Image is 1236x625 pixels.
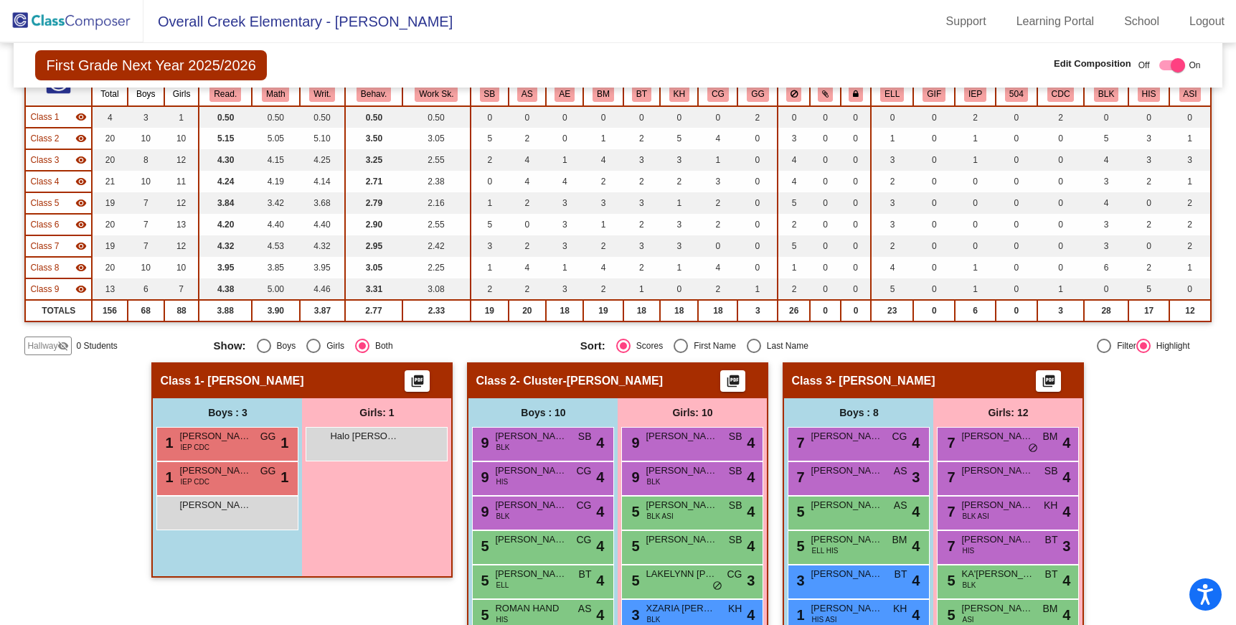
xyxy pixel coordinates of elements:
[810,149,841,171] td: 0
[92,128,127,149] td: 20
[623,192,661,214] td: 3
[660,171,698,192] td: 2
[128,106,164,128] td: 3
[996,128,1037,149] td: 0
[737,192,778,214] td: 0
[1084,192,1128,214] td: 4
[1037,82,1085,106] th: CDC-Inclusion
[778,82,809,106] th: Keep away students
[402,106,471,128] td: 0.50
[841,257,871,278] td: 0
[660,106,698,128] td: 0
[25,278,92,300] td: Hidden teacher - No Class Name
[996,235,1037,257] td: 0
[30,261,59,274] span: Class 8
[955,128,996,149] td: 1
[405,370,430,392] button: Print Students Details
[996,82,1037,106] th: 504 Plan
[955,82,996,106] th: Individualized Education Plan
[25,235,92,257] td: Hidden teacher - Hurst
[252,214,300,235] td: 4.40
[1094,86,1118,102] button: BLK
[402,192,471,214] td: 2.16
[660,214,698,235] td: 3
[871,149,914,171] td: 3
[996,257,1037,278] td: 0
[92,106,127,128] td: 4
[778,214,809,235] td: 2
[871,192,914,214] td: 3
[1084,257,1128,278] td: 6
[345,128,402,149] td: 3.50
[92,214,127,235] td: 20
[778,171,809,192] td: 4
[698,106,737,128] td: 0
[199,257,252,278] td: 3.95
[92,192,127,214] td: 19
[345,257,402,278] td: 3.05
[30,240,59,253] span: Class 7
[1084,214,1128,235] td: 3
[199,192,252,214] td: 3.84
[737,235,778,257] td: 0
[252,192,300,214] td: 3.42
[1037,214,1085,235] td: 0
[471,257,508,278] td: 1
[509,106,546,128] td: 0
[128,214,164,235] td: 7
[1179,86,1202,102] button: ASI
[1169,235,1210,257] td: 2
[1037,171,1085,192] td: 0
[1128,214,1170,235] td: 2
[409,374,426,394] mat-icon: picture_as_pdf
[357,86,391,102] button: Behav.
[30,111,59,123] span: Class 1
[737,149,778,171] td: 0
[92,82,127,106] th: Total
[955,214,996,235] td: 0
[1169,82,1210,106] th: Asian/Native American
[345,106,402,128] td: 0.50
[1128,106,1170,128] td: 0
[955,171,996,192] td: 0
[252,128,300,149] td: 5.05
[402,235,471,257] td: 2.42
[1128,171,1170,192] td: 2
[252,171,300,192] td: 4.19
[660,149,698,171] td: 3
[30,175,59,188] span: Class 4
[923,86,945,102] button: GIF
[1128,128,1170,149] td: 3
[1169,128,1210,149] td: 1
[583,106,623,128] td: 0
[75,133,87,144] mat-icon: visibility
[555,86,575,102] button: AE
[92,149,127,171] td: 20
[128,149,164,171] td: 8
[509,214,546,235] td: 0
[778,128,809,149] td: 3
[300,106,346,128] td: 0.50
[546,106,583,128] td: 0
[623,171,661,192] td: 2
[128,235,164,257] td: 7
[471,192,508,214] td: 1
[1128,192,1170,214] td: 0
[546,171,583,192] td: 4
[737,171,778,192] td: 0
[623,235,661,257] td: 3
[996,171,1037,192] td: 0
[1128,149,1170,171] td: 3
[509,171,546,192] td: 4
[955,257,996,278] td: 1
[300,128,346,149] td: 5.10
[964,86,986,102] button: IEP
[1084,235,1128,257] td: 3
[1084,149,1128,171] td: 4
[1169,149,1210,171] td: 3
[252,149,300,171] td: 4.15
[996,192,1037,214] td: 0
[1037,192,1085,214] td: 0
[841,128,871,149] td: 0
[810,257,841,278] td: 0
